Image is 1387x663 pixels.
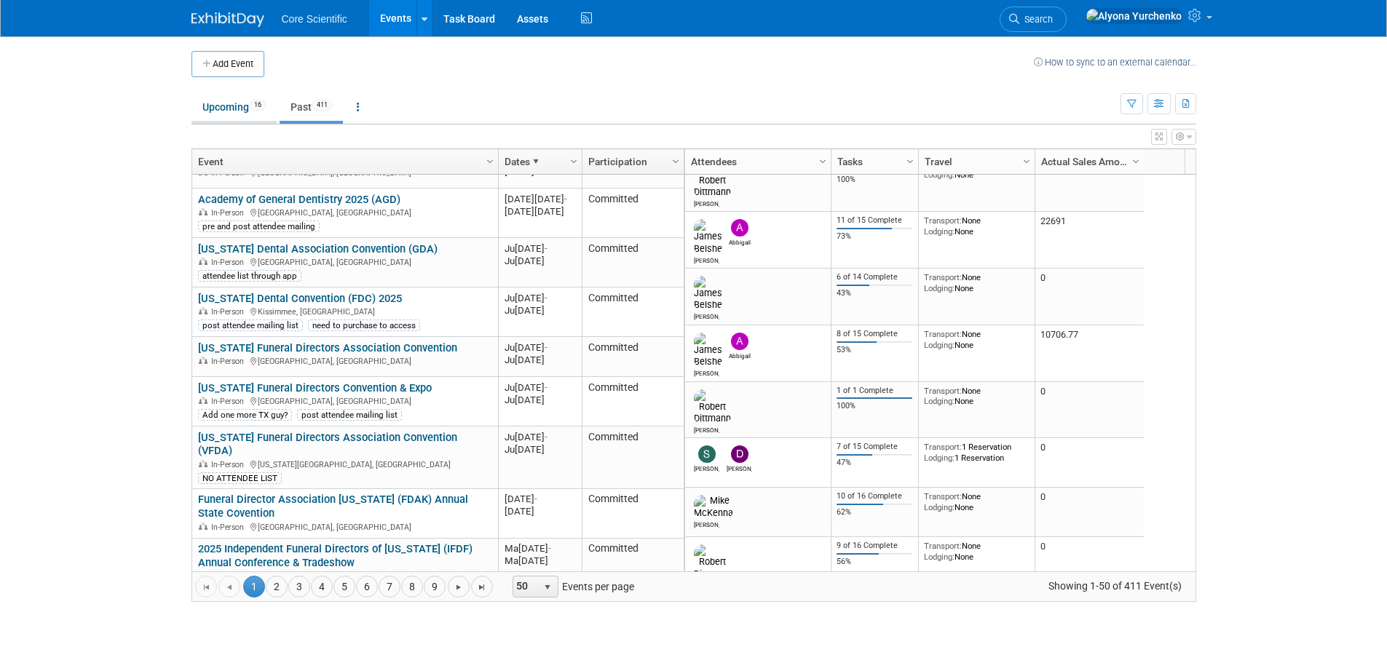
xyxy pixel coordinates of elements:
[484,156,496,167] span: Column Settings
[924,541,962,551] span: Transport:
[545,342,548,353] span: -
[924,170,955,180] span: Lodging:
[198,458,491,470] div: [US_STATE][GEOGRAPHIC_DATA], [GEOGRAPHIC_DATA]
[1086,8,1182,24] img: Alyona Yurchenko
[694,463,719,472] div: Sam Robinson
[424,576,446,598] a: 9
[545,243,548,254] span: -
[494,576,649,598] span: Events per page
[211,397,248,406] span: In-Person
[282,13,347,25] span: Core Scientific
[1035,212,1144,269] td: 22691
[1021,156,1032,167] span: Column Settings
[288,576,310,598] a: 3
[401,576,423,598] a: 8
[564,194,567,205] span: -
[1035,269,1144,325] td: 0
[668,149,684,171] a: Column Settings
[297,409,402,421] div: post attendee mailing list
[837,386,912,396] div: 1 of 1 Complete
[815,149,831,171] a: Column Settings
[727,463,752,472] div: Dan Boro
[199,307,208,314] img: In-Person Event
[670,156,681,167] span: Column Settings
[924,502,955,512] span: Lodging:
[199,460,208,467] img: In-Person Event
[505,443,575,456] div: Ju[DATE]
[195,576,217,598] a: Go to the first page
[200,581,212,593] span: Go to the first page
[505,242,575,255] div: Ju[DATE]
[837,401,912,411] div: 100%
[694,544,731,579] img: Robert Dittmann
[924,386,962,396] span: Transport:
[308,319,420,331] div: need to purchase to access
[837,458,912,468] div: 47%
[924,541,1029,562] div: None None
[198,381,432,394] a: [US_STATE] Funeral Directors Convention & Expo
[924,329,962,339] span: Transport:
[694,333,722,368] img: James Belshe
[582,337,684,377] td: Committed
[513,576,538,597] span: 50
[1035,576,1195,596] span: Showing 1-50 of 411 Event(s)
[191,51,264,77] button: Add Event
[379,576,400,598] a: 7
[582,539,684,588] td: Committed
[505,149,572,174] a: Dates
[198,409,292,421] div: Add one more TX guy?
[356,576,378,598] a: 6
[505,381,575,394] div: Ju[DATE]
[731,445,748,463] img: Dan Boro
[727,237,752,246] div: Abbigail Belshe
[198,221,320,232] div: pre and post attendee mailing
[224,581,235,593] span: Go to the previous page
[924,442,1029,463] div: 1 Reservation 1 Reservation
[198,193,400,206] a: Academy of General Dentistry 2025 (AGD)
[582,188,684,238] td: Committed
[243,576,265,598] span: 1
[694,311,719,320] div: James Belshe
[694,276,722,311] img: James Belshe
[198,305,491,317] div: Kissimmee, [GEOGRAPHIC_DATA]
[198,431,457,458] a: [US_STATE] Funeral Directors Association Convention (VFDA)
[694,389,731,424] img: Robert Dittmann
[198,394,491,407] div: [GEOGRAPHIC_DATA], [GEOGRAPHIC_DATA]
[694,198,719,207] div: Robert Dittmann
[211,307,248,317] span: In-Person
[698,445,716,463] img: Sam Robinson
[924,226,955,237] span: Lodging:
[471,576,493,598] a: Go to the last page
[582,377,684,426] td: Committed
[198,493,468,520] a: Funeral Director Association [US_STATE] (FDAK) Annual State Covention
[924,491,962,501] span: Transport:
[482,149,498,171] a: Column Settings
[1019,149,1035,171] a: Column Settings
[1035,325,1144,382] td: 10706.77
[924,272,1029,293] div: None None
[924,552,955,562] span: Lodging:
[727,350,752,360] div: Abbigail Belshe
[199,397,208,404] img: In-Person Event
[448,576,470,598] a: Go to the next page
[694,219,722,254] img: James Belshe
[311,576,333,598] a: 4
[1035,156,1144,213] td: 0
[198,255,491,268] div: [GEOGRAPHIC_DATA], [GEOGRAPHIC_DATA]
[837,329,912,339] div: 8 of 15 Complete
[902,149,918,171] a: Column Settings
[453,581,465,593] span: Go to the next page
[837,149,909,174] a: Tasks
[1019,14,1053,25] span: Search
[198,270,301,282] div: attendee list through app
[542,581,553,593] span: select
[198,520,491,533] div: [GEOGRAPHIC_DATA], [GEOGRAPHIC_DATA]
[694,519,719,528] div: Mike McKenna
[1035,438,1144,488] td: 0
[198,542,473,569] a: 2025 Independent Funeral Directors of [US_STATE] (IFDF) Annual Conference & Tradeshow
[924,386,1029,407] div: None None
[505,505,575,517] div: [DATE]
[582,489,684,539] td: Committed
[924,215,1029,237] div: None None
[280,93,343,121] a: Past411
